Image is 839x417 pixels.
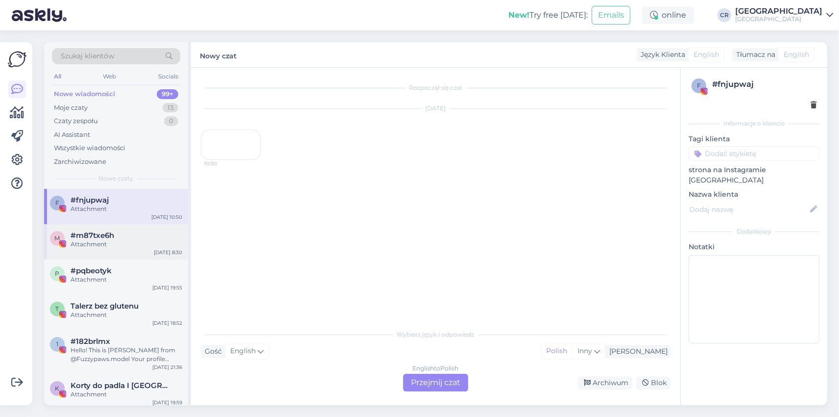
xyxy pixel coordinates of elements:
div: Gość [201,346,222,357]
span: T [56,305,59,313]
div: [DATE] 10:50 [151,213,182,221]
span: English [784,50,809,60]
input: Dodać etykietę [689,146,819,161]
p: Tagi klienta [689,134,819,144]
span: f [697,82,701,89]
span: f [55,199,59,207]
span: #182brlmx [71,337,110,346]
a: [GEOGRAPHIC_DATA][GEOGRAPHIC_DATA] [735,7,833,23]
div: Polish [541,344,572,359]
input: Dodaj nazwę [689,204,808,215]
div: AI Assistant [54,130,90,140]
button: Emails [592,6,630,25]
div: [DATE] 21:36 [152,364,182,371]
div: Informacje o kliencie [689,119,819,128]
div: 13 [163,103,178,113]
div: [GEOGRAPHIC_DATA] [735,7,822,15]
label: Nowy czat [200,48,237,61]
div: [GEOGRAPHIC_DATA] [735,15,822,23]
div: Web [101,70,119,83]
p: Notatki [689,242,819,252]
img: Askly Logo [8,50,26,69]
div: Attachment [71,311,182,319]
span: m [55,235,60,242]
div: Archiwum [578,376,632,390]
p: strona na Instagramie [689,165,819,175]
div: English to Polish [413,364,459,373]
span: 10:50 [204,160,241,167]
div: Blok [636,376,671,390]
span: Nowe czaty [99,174,134,183]
span: K [55,385,60,392]
div: Język Klienta [637,50,685,60]
div: CR [718,8,731,22]
span: #fnjupwaj [71,196,109,205]
span: Talerz bez glutenu [71,302,139,311]
div: Nowe wiadomości [54,89,115,99]
div: Attachment [71,205,182,213]
div: Przejmij czat [403,374,468,391]
b: New! [508,10,529,20]
div: Rozpoczął się czat [201,83,671,92]
span: #pqbeotyk [71,266,112,275]
div: 0 [164,116,178,126]
span: #m87txe6h [71,231,114,240]
div: Attachment [71,240,182,249]
div: Tłumacz na [732,50,775,60]
div: 99+ [157,89,178,99]
span: English [230,346,256,357]
div: Try free [DATE]: [508,9,588,21]
div: [DATE] [201,104,671,113]
span: English [694,50,719,60]
div: Attachment [71,275,182,284]
div: Socials [156,70,180,83]
div: Zarchiwizowane [54,157,106,167]
span: Korty do padla I Szczecin [71,381,172,390]
div: Wybierz język i odpowiedz [201,330,671,339]
div: Hello! This is [PERSON_NAME] from @Fuzzypaws.model Your profile caught our eye We are a world Fam... [71,346,182,364]
div: # fnjupwaj [712,78,816,90]
div: [DATE] 18:52 [152,319,182,327]
div: Wszystkie wiadomości [54,143,125,153]
div: Dodatkowy [689,227,819,236]
div: Attachment [71,390,182,399]
div: All [52,70,63,83]
div: [PERSON_NAME] [605,346,668,357]
span: Inny [577,346,592,355]
div: [DATE] 19:55 [152,284,182,291]
div: Czaty zespołu [54,116,98,126]
span: Szukaj klientów [61,51,114,61]
div: [DATE] 19:59 [152,399,182,406]
p: [GEOGRAPHIC_DATA] [689,175,819,185]
div: online [642,6,694,24]
div: Moje czaty [54,103,88,113]
div: [DATE] 8:30 [154,249,182,256]
p: Nazwa klienta [689,189,819,200]
span: 1 [56,340,58,348]
span: p [55,270,60,277]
